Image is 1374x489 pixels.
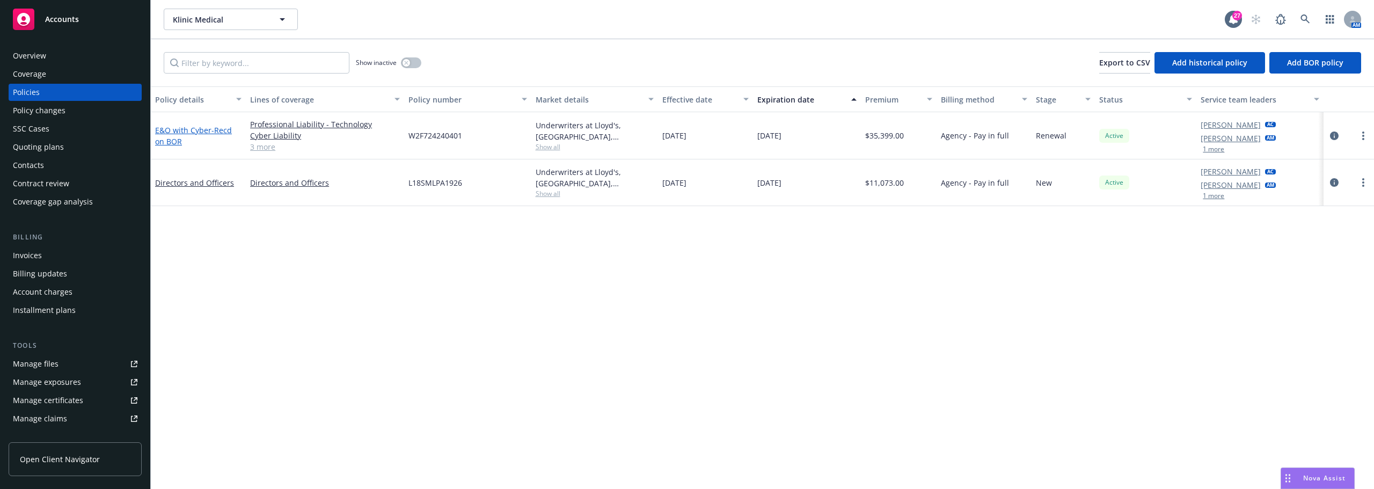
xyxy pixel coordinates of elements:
[13,392,83,409] div: Manage certificates
[9,265,142,282] a: Billing updates
[13,157,44,174] div: Contacts
[662,130,686,141] span: [DATE]
[9,374,142,391] a: Manage exposures
[941,130,1009,141] span: Agency - Pay in full
[1357,129,1370,142] a: more
[13,65,46,83] div: Coverage
[13,355,59,373] div: Manage files
[941,94,1015,105] div: Billing method
[536,166,654,189] div: Underwriters at Lloyd's, [GEOGRAPHIC_DATA], [PERSON_NAME] of London, CRC Group
[151,86,246,112] button: Policy details
[1319,9,1341,30] a: Switch app
[1103,131,1125,141] span: Active
[9,392,142,409] a: Manage certificates
[250,94,388,105] div: Lines of coverage
[13,47,46,64] div: Overview
[1203,146,1224,152] button: 1 more
[13,102,65,119] div: Policy changes
[155,125,232,147] span: - Recd on BOR
[164,52,349,74] input: Filter by keyword...
[941,177,1009,188] span: Agency - Pay in full
[1099,57,1150,68] span: Export to CSV
[9,340,142,351] div: Tools
[1154,52,1265,74] button: Add historical policy
[9,247,142,264] a: Invoices
[1269,52,1361,74] button: Add BOR policy
[9,428,142,446] a: Manage BORs
[865,177,904,188] span: $11,073.00
[13,138,64,156] div: Quoting plans
[250,177,400,188] a: Directors and Officers
[1201,133,1261,144] a: [PERSON_NAME]
[9,47,142,64] a: Overview
[9,232,142,243] div: Billing
[173,14,266,25] span: Klinic Medical
[865,94,921,105] div: Premium
[404,86,531,112] button: Policy number
[13,374,81,391] div: Manage exposures
[1099,94,1180,105] div: Status
[1032,86,1095,112] button: Stage
[13,84,40,101] div: Policies
[1203,193,1224,199] button: 1 more
[9,102,142,119] a: Policy changes
[13,175,69,192] div: Contract review
[1281,468,1295,488] div: Drag to move
[1270,9,1291,30] a: Report a Bug
[1201,94,1307,105] div: Service team leaders
[13,302,76,319] div: Installment plans
[1328,129,1341,142] a: circleInformation
[1172,57,1247,68] span: Add historical policy
[757,177,781,188] span: [DATE]
[13,410,67,427] div: Manage claims
[13,120,49,137] div: SSC Cases
[1103,178,1125,187] span: Active
[9,193,142,210] a: Coverage gap analysis
[1287,57,1343,68] span: Add BOR policy
[757,94,845,105] div: Expiration date
[662,177,686,188] span: [DATE]
[9,175,142,192] a: Contract review
[9,138,142,156] a: Quoting plans
[1036,94,1079,105] div: Stage
[13,247,42,264] div: Invoices
[1303,473,1346,483] span: Nova Assist
[250,141,400,152] a: 3 more
[1232,11,1242,20] div: 27
[937,86,1032,112] button: Billing method
[1281,468,1355,489] button: Nova Assist
[1245,9,1267,30] a: Start snowing
[45,15,79,24] span: Accounts
[246,86,404,112] button: Lines of coverage
[9,410,142,427] a: Manage claims
[9,283,142,301] a: Account charges
[1357,176,1370,189] a: more
[13,193,93,210] div: Coverage gap analysis
[9,355,142,373] a: Manage files
[1036,177,1052,188] span: New
[164,9,298,30] button: Klinic Medical
[408,130,462,141] span: W2F724240401
[1095,86,1196,112] button: Status
[356,58,397,67] span: Show inactive
[250,119,400,130] a: Professional Liability - Technology
[13,265,67,282] div: Billing updates
[1036,130,1066,141] span: Renewal
[757,130,781,141] span: [DATE]
[662,94,737,105] div: Effective date
[13,283,72,301] div: Account charges
[155,178,234,188] a: Directors and Officers
[408,177,462,188] span: L18SMLPA1926
[536,94,642,105] div: Market details
[1201,179,1261,191] a: [PERSON_NAME]
[753,86,861,112] button: Expiration date
[865,130,904,141] span: $35,399.00
[536,142,654,151] span: Show all
[1196,86,1323,112] button: Service team leaders
[1099,52,1150,74] button: Export to CSV
[9,157,142,174] a: Contacts
[155,125,232,147] a: E&O with Cyber
[408,94,515,105] div: Policy number
[1328,176,1341,189] a: circleInformation
[13,428,63,446] div: Manage BORs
